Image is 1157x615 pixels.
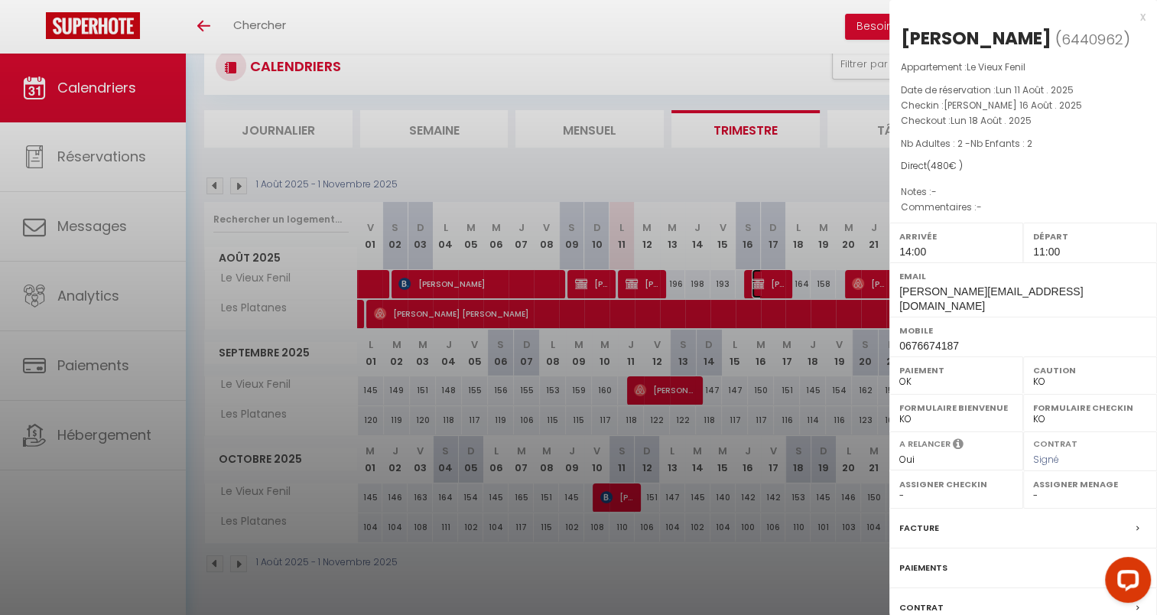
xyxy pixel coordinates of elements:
[899,285,1083,312] span: [PERSON_NAME][EMAIL_ADDRESS][DOMAIN_NAME]
[1033,477,1147,492] label: Assigner Menage
[1033,246,1060,258] span: 11:00
[889,8,1146,26] div: x
[1033,453,1059,466] span: Signé
[1033,229,1147,244] label: Départ
[901,113,1146,129] p: Checkout :
[901,26,1051,50] div: [PERSON_NAME]
[953,438,964,454] i: Sélectionner OUI si vous souhaiter envoyer les séquences de messages post-checkout
[951,114,1032,127] span: Lun 18 Août . 2025
[927,159,963,172] span: ( € )
[899,229,1013,244] label: Arrivée
[970,137,1032,150] span: Nb Enfants : 2
[1093,551,1157,615] iframe: LiveChat chat widget
[899,477,1013,492] label: Assigner Checkin
[1033,400,1147,415] label: Formulaire Checkin
[967,60,1025,73] span: Le Vieux Fenil
[944,99,1082,112] span: [PERSON_NAME] 16 Août . 2025
[899,363,1013,378] label: Paiement
[1033,438,1077,447] label: Contrat
[899,520,939,536] label: Facture
[901,60,1146,75] p: Appartement :
[901,184,1146,200] p: Notes :
[931,185,937,198] span: -
[901,83,1146,98] p: Date de réservation :
[899,438,951,451] label: A relancer
[996,83,1074,96] span: Lun 11 Août . 2025
[1033,363,1147,378] label: Caution
[1055,28,1130,50] span: ( )
[977,200,982,213] span: -
[899,323,1147,338] label: Mobile
[901,200,1146,215] p: Commentaires :
[899,246,926,258] span: 14:00
[899,268,1147,284] label: Email
[1061,30,1123,49] span: 6440962
[901,159,1146,174] div: Direct
[901,137,1032,150] span: Nb Adultes : 2 -
[899,340,959,352] span: 0676674187
[931,159,949,172] span: 480
[899,560,947,576] label: Paiements
[899,400,1013,415] label: Formulaire Bienvenue
[901,98,1146,113] p: Checkin :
